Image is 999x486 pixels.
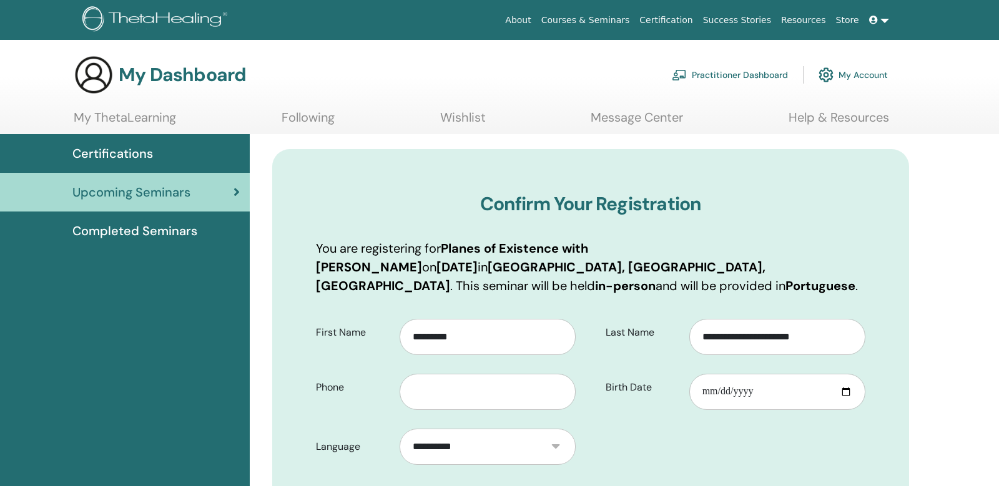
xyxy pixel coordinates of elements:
label: Birth Date [596,376,689,399]
a: About [500,9,536,32]
b: in-person [595,278,656,294]
a: My Account [819,61,888,89]
a: Success Stories [698,9,776,32]
img: generic-user-icon.jpg [74,55,114,95]
b: [DATE] [436,259,478,275]
img: cog.svg [819,64,834,85]
h3: Confirm Your Registration [316,193,865,215]
b: Portuguese [785,278,855,294]
a: Certification [634,9,697,32]
a: Courses & Seminars [536,9,635,32]
span: Completed Seminars [72,221,197,240]
a: Store [831,9,864,32]
a: Message Center [591,110,683,134]
a: Practitioner Dashboard [672,61,788,89]
b: Planes of Existence with [PERSON_NAME] [316,240,588,275]
a: My ThetaLearning [74,110,176,134]
a: Wishlist [440,110,486,134]
a: Help & Resources [789,110,889,134]
b: [GEOGRAPHIC_DATA], [GEOGRAPHIC_DATA], [GEOGRAPHIC_DATA] [316,259,765,294]
a: Resources [776,9,831,32]
p: You are registering for on in . This seminar will be held and will be provided in . [316,239,865,295]
h3: My Dashboard [119,64,246,86]
img: logo.png [82,6,232,34]
img: chalkboard-teacher.svg [672,69,687,80]
span: Upcoming Seminars [72,183,190,202]
label: Last Name [596,321,689,344]
label: Phone [307,376,400,399]
a: Following [282,110,335,134]
span: Certifications [72,144,153,163]
label: Language [307,435,400,459]
label: First Name [307,321,400,344]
